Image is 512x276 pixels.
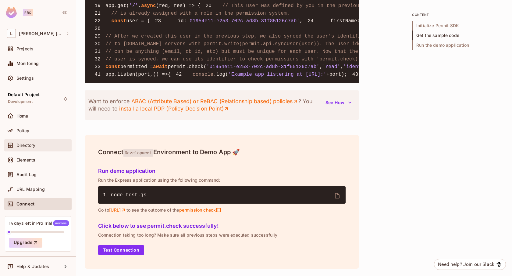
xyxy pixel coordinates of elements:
span: 21 [90,10,105,17]
span: 22 [90,17,105,25]
button: delete [329,188,344,202]
span: Directory [16,143,35,148]
span: Audit Log [16,172,37,177]
span: .log( [213,72,228,77]
span: 42 [171,71,187,78]
span: 32 [90,56,105,63]
span: firstName [330,18,357,24]
span: : [357,18,360,24]
span: node test.js [111,192,147,198]
div: 14 days left in Pro Trial [9,220,69,226]
span: Policy [16,128,29,133]
p: Want to enforce ? You will need to [88,98,322,112]
span: // can be anything (email, db id, etc) but must be unique for each user. Now that the [105,49,358,54]
span: 19 [90,2,105,9]
span: // This user was defined by you in the previous step and [222,3,389,9]
span: app.get( [105,3,129,9]
span: (req, res) => { [156,3,201,9]
span: 'identities' [343,64,379,70]
span: Connect [16,202,34,206]
span: // user is synced, we can use its identifier to check permissions with 'permit.check()'. [105,56,367,62]
span: const [112,18,126,24]
span: // to [DOMAIN_NAME] servers with permit.write(permit.api.syncUser(user)). The user identifier [105,41,382,47]
span: '/' [129,3,138,9]
span: () => [153,72,168,77]
span: 30 [90,40,105,48]
span: 28 [90,25,105,32]
span: +port); [326,72,347,77]
span: Initialize Permit SDK [412,21,503,31]
span: user = { [126,18,150,24]
button: Upgrade [9,238,42,248]
span: 20 [201,2,216,9]
span: Workspace: Luis Josafat Heredia Contreras [19,31,63,36]
p: Connection taking too long? Make sure all previous steps were executed successfully [98,233,346,238]
h4: Connect Environment to Demo App 🚀 [98,148,346,156]
a: ABAC (Attribute Based) or ReBAC (Relationship based) policies [131,98,298,105]
span: 'read' [322,64,340,70]
span: , [319,64,322,70]
p: content [412,12,503,17]
span: await [153,64,168,70]
span: 41 [90,71,105,78]
span: Home [16,114,28,118]
span: , [138,3,141,9]
span: 24 [303,17,318,25]
a: [URL] [109,207,126,213]
span: Projects [16,46,34,51]
div: Pro [23,9,33,16]
p: Go to to see the outcome of the [98,207,346,213]
span: L [7,29,16,38]
span: 31 [90,48,105,55]
span: // is already assigned with a role in the permission system. [112,11,290,16]
span: Elements [16,158,35,162]
span: permission check [179,207,221,213]
span: , [340,64,343,70]
span: 33 [90,63,105,71]
div: Need help? Join our Slack [438,261,494,268]
span: Settings [16,76,34,81]
span: permit.check( [168,64,207,70]
button: See How [322,98,355,107]
span: Monitoring [16,61,39,66]
a: install a local PDP (Policy Decision Point) [119,105,229,112]
img: SReyMgAAAABJRU5ErkJggg== [6,7,17,18]
span: 29 [90,33,105,40]
button: Test Connection [98,245,144,255]
span: Development [123,149,153,157]
span: URL Mapping [16,187,45,192]
span: console [193,72,213,77]
span: '01954e11-e253-702c-ad8b-31f85126c7ab' [207,64,320,70]
h5: Run demo application [98,168,346,174]
span: 43 [347,71,363,78]
span: 'Example app listening at [URL]:' [228,72,326,77]
span: // After we created this user in the previous step, we also synced the user's identifier [105,34,367,39]
span: Development [8,99,33,104]
span: const [105,64,120,70]
span: , [300,18,303,24]
span: app.listen(port, [105,72,153,77]
span: Get the sample code [412,31,503,40]
span: Run the demo application [412,40,503,50]
p: Run the Express application using the following command: [98,178,346,183]
span: Welcome! [53,220,69,226]
span: : [184,18,187,24]
span: 23 [150,17,166,25]
h5: Click below to see permit.check successfully! [98,223,346,229]
span: { [168,72,171,77]
span: Default Project [8,92,40,97]
span: async [141,3,156,9]
span: id [178,18,184,24]
span: 1 [103,191,111,199]
span: '01954e11-e253-702c-ad8b-31f85126c7ab' [187,18,300,24]
span: Help & Updates [16,264,49,269]
span: permitted = [120,64,153,70]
